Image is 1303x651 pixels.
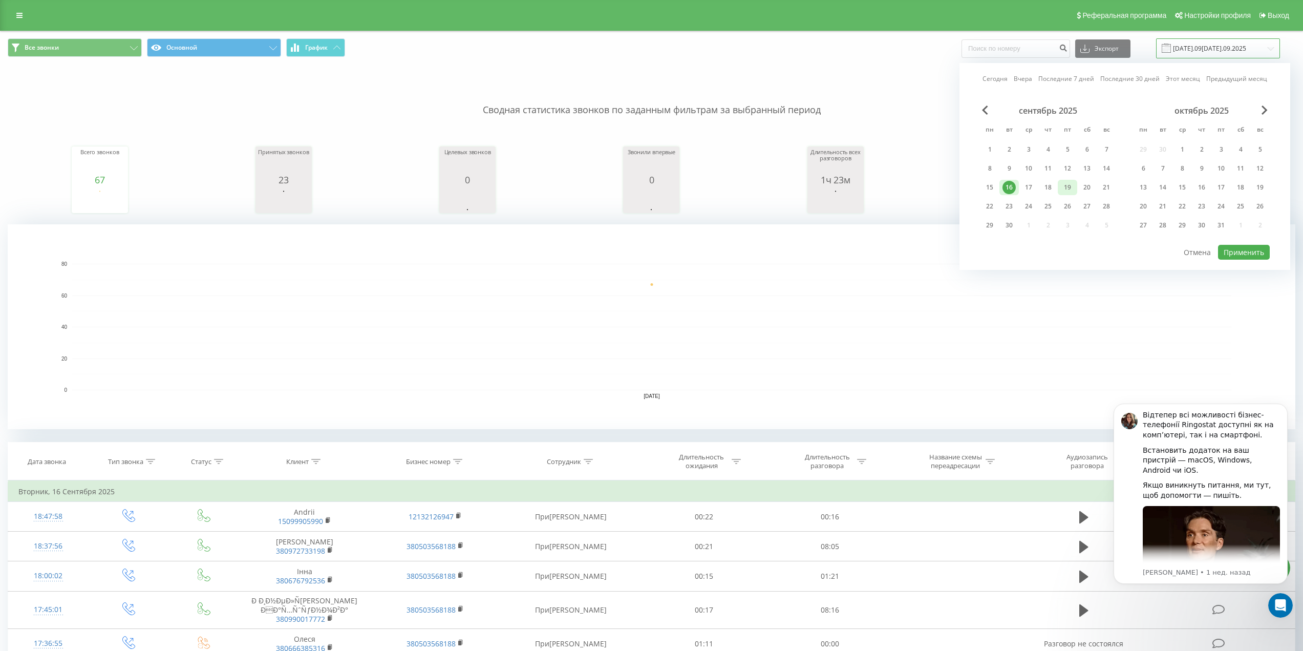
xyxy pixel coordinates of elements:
div: сб 4 окт. 2025 г. [1231,142,1250,157]
div: 6 [1080,143,1094,156]
a: 380503568188 [407,571,456,581]
div: 6 [1137,162,1150,175]
td: Інна [239,561,370,591]
span: График [305,44,328,51]
a: Сегодня [982,74,1008,83]
button: Применить [1218,245,1270,260]
iframe: Intercom notifications сообщение [1098,394,1303,590]
div: 13 [1137,181,1150,194]
div: 17 [1022,181,1035,194]
div: вт 28 окт. 2025 г. [1153,218,1172,233]
div: ср 22 окт. 2025 г. [1172,199,1192,214]
div: вт 21 окт. 2025 г. [1153,199,1172,214]
svg: A chart. [258,185,309,216]
div: сб 13 сент. 2025 г. [1077,161,1097,176]
abbr: понедельник [982,123,997,138]
button: Экспорт [1075,39,1130,58]
div: 1 [1176,143,1189,156]
div: чт 2 окт. 2025 г. [1192,142,1211,157]
button: Отмена [1178,245,1216,260]
div: Аудиозапись разговора [1054,453,1120,470]
text: 80 [61,261,68,267]
a: 380503568188 [407,541,456,551]
div: ср 3 сент. 2025 г. [1019,142,1038,157]
a: 380990017772 [276,614,325,624]
div: 7 [1156,162,1169,175]
div: пн 13 окт. 2025 г. [1134,180,1153,195]
svg: A chart. [810,185,861,216]
div: 21 [1100,181,1113,194]
div: 21 [1156,200,1169,213]
p: Сводная статистика звонков по заданным фильтрам за выбранный период [8,83,1295,117]
button: Все звонки [8,38,142,57]
div: пн 15 сент. 2025 г. [980,180,999,195]
div: 28 [1156,219,1169,232]
abbr: суббота [1233,123,1248,138]
div: Сотрудник [547,457,581,466]
div: октябрь 2025 [1134,106,1270,116]
div: 19 [1061,181,1074,194]
div: 9 [1195,162,1208,175]
div: A chart. [8,224,1295,429]
div: Всего звонков [74,149,125,175]
div: 27 [1080,200,1094,213]
div: 3 [1214,143,1228,156]
div: 3 [1022,143,1035,156]
div: Звонили впервые [626,149,677,175]
div: 15 [983,181,996,194]
div: ср 24 сент. 2025 г. [1019,199,1038,214]
div: 31 [1214,219,1228,232]
td: 00:17 [642,591,767,629]
abbr: среда [1174,123,1190,138]
abbr: четверг [1040,123,1056,138]
div: сб 27 сент. 2025 г. [1077,199,1097,214]
div: сб 11 окт. 2025 г. [1231,161,1250,176]
div: 17 [1214,181,1228,194]
div: чт 16 окт. 2025 г. [1192,180,1211,195]
a: 380503568188 [407,639,456,648]
div: сентябрь 2025 [980,106,1116,116]
div: вт 9 сент. 2025 г. [999,161,1019,176]
a: 380503568188 [407,605,456,615]
div: 5 [1253,143,1267,156]
div: вс 19 окт. 2025 г. [1250,180,1270,195]
svg: A chart. [442,185,493,216]
div: 24 [1022,200,1035,213]
button: График [286,38,345,57]
div: 10 [1022,162,1035,175]
abbr: четверг [1194,123,1209,138]
div: вс 5 окт. 2025 г. [1250,142,1270,157]
a: 15099905990 [278,516,323,526]
div: пн 27 окт. 2025 г. [1134,218,1153,233]
div: Длительность ожидания [674,453,729,470]
span: Настройки профиля [1184,11,1251,19]
abbr: среда [1021,123,1036,138]
div: пт 17 окт. 2025 г. [1211,180,1231,195]
div: чт 11 сент. 2025 г. [1038,161,1058,176]
div: 12 [1253,162,1267,175]
div: сб 25 окт. 2025 г. [1231,199,1250,214]
div: Длительность разговора [800,453,855,470]
div: 20 [1080,181,1094,194]
td: Ð Ð¸Ð½ÐµÐ»Ñ[PERSON_NAME]ÐÐ°Ñ…ÑˆÑƒÐ½Ð¾Ð²Ð° [239,591,370,629]
div: Принятых звонков [258,149,309,175]
div: Клиент [286,457,309,466]
div: 0 [442,175,493,185]
div: 7 [1100,143,1113,156]
a: Предыдущий месяц [1206,74,1267,83]
td: Andrii [239,502,370,532]
div: 16 [1195,181,1208,194]
div: 11 [1234,162,1247,175]
div: вс 7 сент. 2025 г. [1097,142,1116,157]
a: Последние 7 дней [1038,74,1094,83]
span: Все звонки [25,44,59,52]
a: Вчера [1014,74,1032,83]
div: пн 1 сент. 2025 г. [980,142,999,157]
div: пт 24 окт. 2025 г. [1211,199,1231,214]
div: сб 18 окт. 2025 г. [1231,180,1250,195]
